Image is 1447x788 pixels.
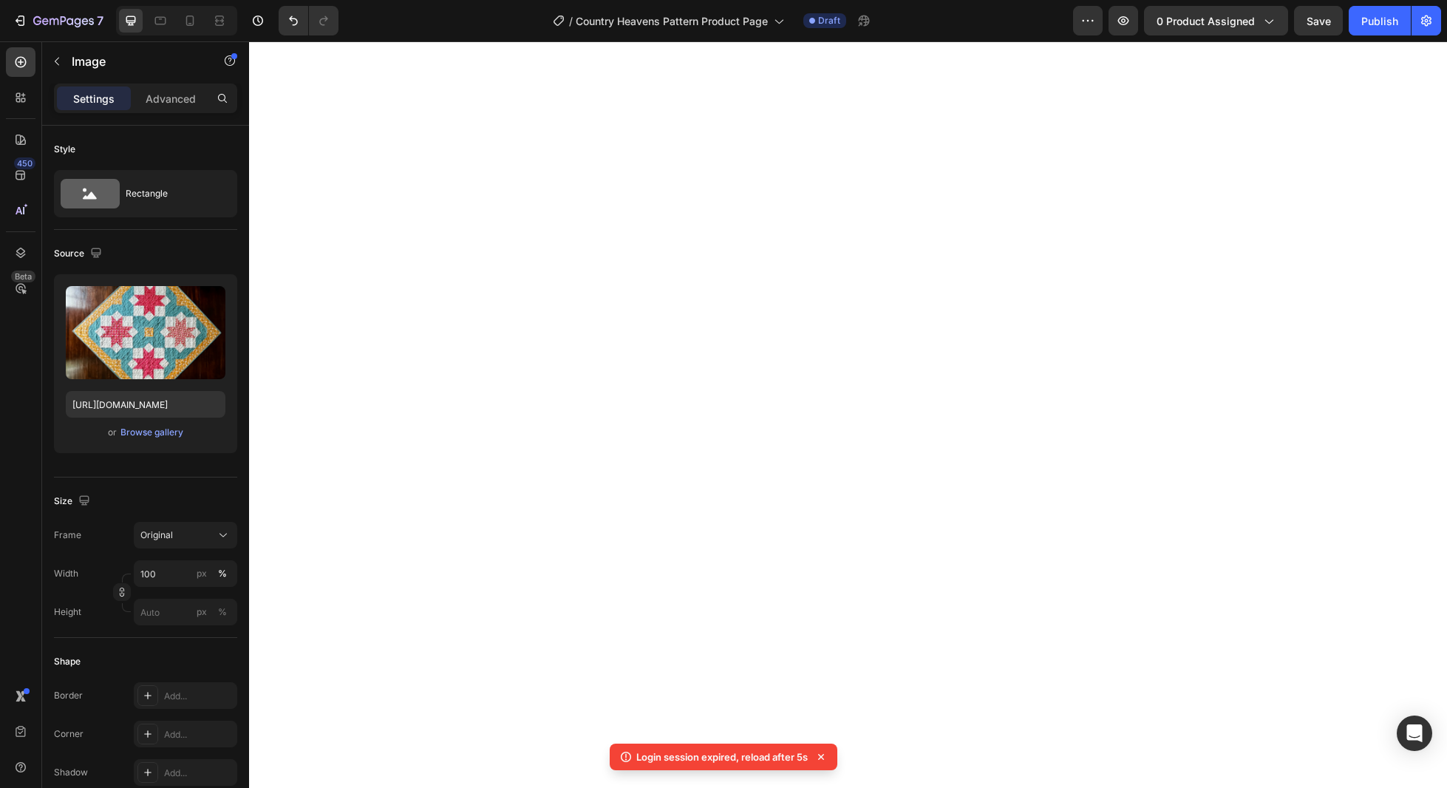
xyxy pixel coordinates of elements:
div: Beta [11,271,35,282]
button: 7 [6,6,110,35]
button: Original [134,522,237,548]
div: Add... [164,728,234,741]
p: Advanced [146,91,196,106]
p: Settings [73,91,115,106]
div: Add... [164,767,234,780]
input: px% [134,599,237,625]
button: px [214,603,231,621]
div: % [218,567,227,580]
div: Add... [164,690,234,703]
button: Publish [1349,6,1411,35]
div: Rectangle [126,177,216,211]
p: 7 [97,12,103,30]
button: % [193,565,211,582]
div: Publish [1361,13,1398,29]
span: / [569,13,573,29]
div: Source [54,244,105,264]
div: 450 [14,157,35,169]
span: or [108,424,117,441]
p: Login session expired, reload after 5s [636,750,808,764]
div: px [197,605,207,619]
div: Shape [54,655,81,668]
span: Country Heavens Pattern Product Page [576,13,768,29]
div: Browse gallery [120,426,183,439]
div: Border [54,689,83,702]
p: Image [72,52,197,70]
span: Save [1307,15,1331,27]
div: Open Intercom Messenger [1397,716,1432,751]
div: % [218,605,227,619]
button: Save [1294,6,1343,35]
div: px [197,567,207,580]
button: px [214,565,231,582]
div: Style [54,143,75,156]
span: Original [140,529,173,542]
input: px% [134,560,237,587]
label: Height [54,605,81,619]
div: Size [54,492,93,512]
input: https://example.com/image.jpg [66,391,225,418]
button: 0 product assigned [1144,6,1288,35]
div: Corner [54,727,84,741]
label: Width [54,567,78,580]
img: preview-image [66,286,225,379]
label: Frame [54,529,81,542]
span: Draft [818,14,840,27]
button: Browse gallery [120,425,184,440]
span: 0 product assigned [1157,13,1255,29]
iframe: Design area [249,41,1447,788]
div: Undo/Redo [279,6,338,35]
button: % [193,603,211,621]
div: Shadow [54,766,88,779]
